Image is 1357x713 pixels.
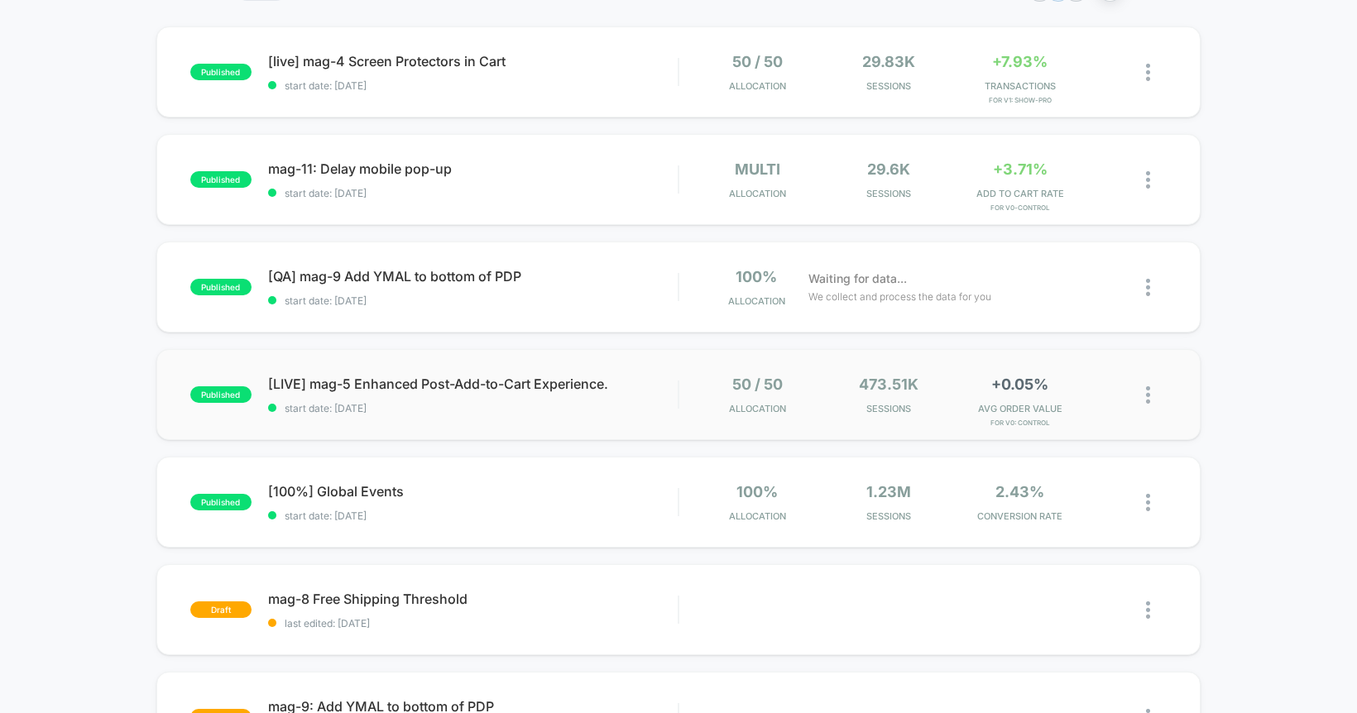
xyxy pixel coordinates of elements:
[190,64,252,80] span: published
[190,171,252,188] span: published
[827,510,951,522] span: Sessions
[735,160,780,178] span: multi
[958,188,1081,199] span: ADD TO CART RATE
[867,160,910,178] span: 29.6k
[866,483,911,500] span: 1.23M
[729,80,786,92] span: Allocation
[732,376,783,393] span: 50 / 50
[268,376,678,392] span: [LIVE] mag-5 Enhanced Post-Add-to-Cart Experience.
[827,80,951,92] span: Sessions
[958,203,1081,212] span: for v0-control
[827,188,951,199] span: Sessions
[1146,279,1150,296] img: close
[958,510,1081,522] span: CONVERSION RATE
[827,403,951,414] span: Sessions
[268,591,678,607] span: mag-8 Free Shipping Threshold
[268,402,678,414] span: start date: [DATE]
[958,96,1081,104] span: for v1: show-pro
[1146,171,1150,189] img: close
[1146,601,1150,619] img: close
[268,617,678,629] span: last edited: [DATE]
[268,483,678,500] span: [100%] Global Events
[808,289,991,304] span: We collect and process the data for you
[1146,386,1150,404] img: close
[268,294,678,307] span: start date: [DATE]
[958,403,1081,414] span: AVG ORDER VALUE
[1146,494,1150,511] img: close
[993,160,1048,178] span: +3.71%
[732,53,783,70] span: 50 / 50
[729,510,786,522] span: Allocation
[736,268,777,285] span: 100%
[995,483,1044,500] span: 2.43%
[729,403,786,414] span: Allocation
[958,80,1081,92] span: TRANSACTIONS
[190,279,252,295] span: published
[190,601,252,618] span: draft
[736,483,778,500] span: 100%
[1146,64,1150,81] img: close
[808,270,907,288] span: Waiting for data...
[862,53,915,70] span: 29.83k
[268,268,678,285] span: [QA] mag-9 Add YMAL to bottom of PDP
[728,295,785,307] span: Allocation
[268,160,678,177] span: mag-11: Delay mobile pop-up
[268,53,678,69] span: [live] mag-4 Screen Protectors in Cart
[190,494,252,510] span: published
[190,386,252,403] span: published
[268,510,678,522] span: start date: [DATE]
[859,376,918,393] span: 473.51k
[958,419,1081,427] span: for v0: Control
[991,376,1048,393] span: +0.05%
[268,187,678,199] span: start date: [DATE]
[729,188,786,199] span: Allocation
[992,53,1048,70] span: +7.93%
[268,79,678,92] span: start date: [DATE]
